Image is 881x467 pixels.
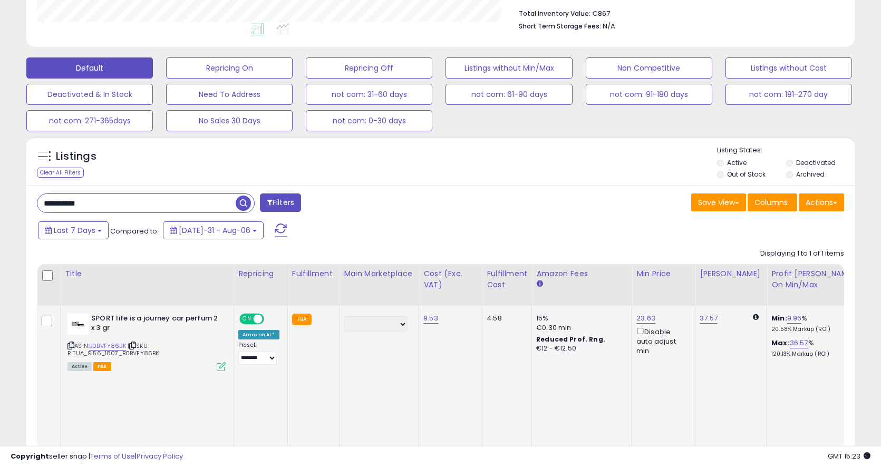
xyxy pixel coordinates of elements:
[238,268,283,279] div: Repricing
[137,451,183,461] a: Privacy Policy
[340,264,419,306] th: CSV column name: cust_attr_1_Main Marketplace
[586,84,712,105] button: not com: 91-180 days
[796,158,836,167] label: Deactivated
[771,338,859,358] div: %
[54,225,95,236] span: Last 7 Days
[306,57,432,79] button: Repricing Off
[306,84,432,105] button: not com: 31-60 days
[166,57,293,79] button: Repricing On
[26,57,153,79] button: Default
[771,313,787,323] b: Min:
[90,451,135,461] a: Terms of Use
[519,22,601,31] b: Short Term Storage Fees:
[536,335,605,344] b: Reduced Prof. Rng.
[179,225,250,236] span: [DATE]-31 - Aug-06
[446,57,572,79] button: Listings without Min/Max
[771,351,859,358] p: 120.13% Markup (ROI)
[748,193,797,211] button: Columns
[796,170,825,179] label: Archived
[787,313,802,324] a: 9.96
[691,193,746,211] button: Save View
[727,170,766,179] label: Out of Stock
[771,268,863,290] div: Profit [PERSON_NAME] on Min/Max
[536,314,624,323] div: 15%
[487,268,527,290] div: Fulfillment Cost
[487,314,524,323] div: 4.58
[292,314,312,325] small: FBA
[306,110,432,131] button: not com: 0-30 days
[56,149,96,164] h5: Listings
[771,314,859,333] div: %
[67,362,92,371] span: All listings currently available for purchase on Amazon
[89,342,126,351] a: B0BVFY86BK
[37,168,84,178] div: Clear All Filters
[636,313,655,324] a: 23.63
[344,268,414,279] div: Main Marketplace
[536,344,624,353] div: €12 - €12.50
[725,84,852,105] button: not com: 181-270 day
[754,197,788,208] span: Columns
[65,268,229,279] div: Title
[771,338,790,348] b: Max:
[26,84,153,105] button: Deactivated & In Stock
[519,9,590,18] b: Total Inventory Value:
[828,451,870,461] span: 2025-08-14 15:23 GMT
[240,314,254,323] span: ON
[700,313,718,324] a: 37.57
[700,268,762,279] div: [PERSON_NAME]
[536,279,543,289] small: Amazon Fees.
[238,342,279,365] div: Preset:
[292,268,335,279] div: Fulfillment
[536,323,624,333] div: €0.30 min
[11,451,49,461] strong: Copyright
[799,193,844,211] button: Actions
[771,326,859,333] p: 20.58% Markup (ROI)
[636,326,687,356] div: Disable auto adjust min
[91,314,219,336] b: SPORT life is a journey car perfum 2 x 3 gr
[760,249,844,259] div: Displaying 1 to 1 of 1 items
[166,110,293,131] button: No Sales 30 Days
[586,57,712,79] button: Non Competitive
[67,314,89,335] img: 21DwWrjOU-L._SL40_.jpg
[717,145,855,155] p: Listing States:
[93,362,111,371] span: FBA
[446,84,572,105] button: not com: 61-90 days
[423,268,478,290] div: Cost (Exc. VAT)
[163,221,264,239] button: [DATE]-31 - Aug-06
[725,57,852,79] button: Listings without Cost
[26,110,153,131] button: not com: 271-365days
[727,158,747,167] label: Active
[110,226,159,236] span: Compared to:
[166,84,293,105] button: Need To Address
[11,452,183,462] div: seller snap | |
[767,264,867,306] th: The percentage added to the cost of goods (COGS) that forms the calculator for Min & Max prices.
[67,314,226,370] div: ASIN:
[790,338,808,348] a: 36.57
[38,221,109,239] button: Last 7 Days
[263,314,279,323] span: OFF
[536,268,627,279] div: Amazon Fees
[67,342,159,357] span: | SKU: RITUA_9.56_1807_B0BVFY86BK
[238,330,279,339] div: Amazon AI *
[519,6,836,19] li: €867
[603,21,615,31] span: N/A
[636,268,691,279] div: Min Price
[423,313,438,324] a: 9.53
[260,193,301,212] button: Filters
